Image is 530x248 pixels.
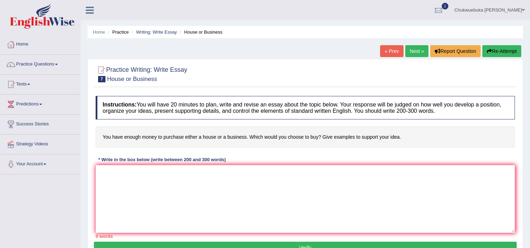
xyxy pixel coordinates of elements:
[442,3,449,9] span: 1
[0,75,80,92] a: Tests
[380,45,403,57] a: « Prev
[405,45,428,57] a: Next »
[136,29,177,35] a: Writing: Write Essay
[96,126,515,148] h4: You have enough money to purchase either a house or a business. Which would you choose to buy? Gi...
[96,65,187,82] h2: Practice Writing: Write Essay
[107,76,157,82] small: House or Business
[96,157,228,163] div: * Write in the box below (write between 200 and 300 words)
[98,76,105,82] span: 7
[0,55,80,72] a: Practice Questions
[430,45,481,57] button: Report Question
[106,29,129,35] li: Practice
[0,115,80,132] a: Success Stories
[103,102,137,108] b: Instructions:
[96,96,515,119] h4: You will have 20 minutes to plan, write and revise an essay about the topic below. Your response ...
[93,29,105,35] a: Home
[178,29,222,35] li: House or Business
[96,233,515,240] div: 0 words
[0,154,80,172] a: Your Account
[0,135,80,152] a: Strategy Videos
[0,35,80,52] a: Home
[482,45,521,57] button: Re-Attempt
[0,95,80,112] a: Predictions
